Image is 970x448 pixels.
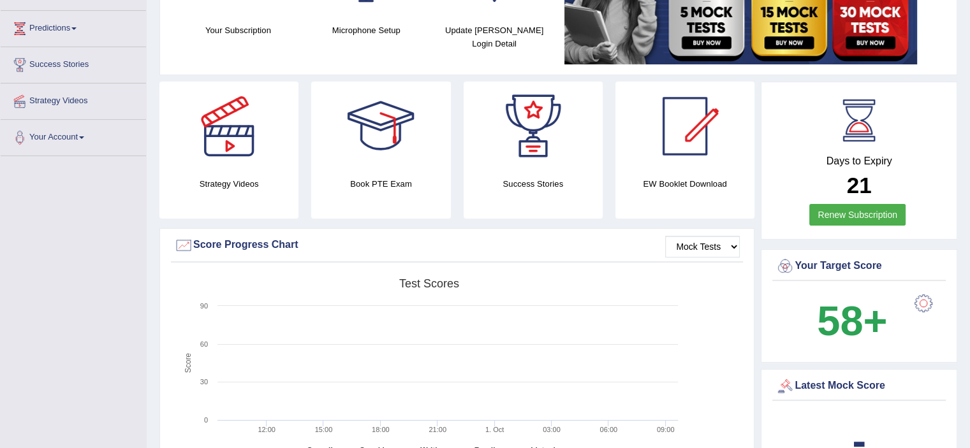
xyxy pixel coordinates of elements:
[372,426,390,433] text: 18:00
[200,378,208,386] text: 30
[258,426,276,433] text: 12:00
[311,177,450,191] h4: Book PTE Exam
[1,120,146,152] a: Your Account
[847,173,872,198] b: 21
[464,177,603,191] h4: Success Stories
[204,416,208,424] text: 0
[180,24,296,37] h4: Your Subscription
[200,302,208,310] text: 90
[399,277,459,290] tspan: Test scores
[817,298,887,344] b: 58+
[485,426,504,433] tspan: 1. Oct
[1,83,146,115] a: Strategy Videos
[809,204,906,226] a: Renew Subscription
[437,24,552,50] h4: Update [PERSON_NAME] Login Detail
[429,426,446,433] text: 21:00
[775,155,943,167] h4: Days to Expiry
[200,340,208,348] text: 60
[775,257,943,276] div: Your Target Score
[615,177,754,191] h4: EW Booklet Download
[775,377,943,396] div: Latest Mock Score
[159,177,298,191] h4: Strategy Videos
[315,426,333,433] text: 15:00
[543,426,561,433] text: 03:00
[1,47,146,79] a: Success Stories
[599,426,617,433] text: 06:00
[174,236,740,255] div: Score Progress Chart
[657,426,675,433] text: 09:00
[309,24,424,37] h4: Microphone Setup
[1,11,146,43] a: Predictions
[184,353,193,373] tspan: Score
